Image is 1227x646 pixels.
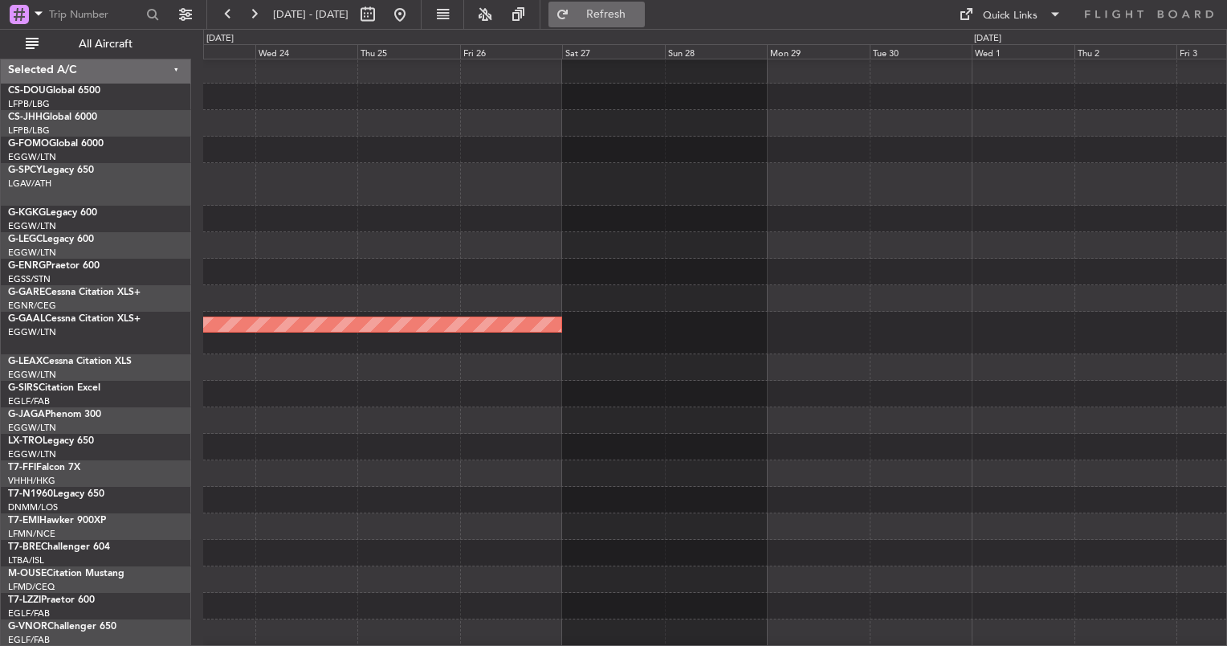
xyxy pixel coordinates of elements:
[8,501,58,513] a: DNMM/LOS
[8,410,101,419] a: G-JAGAPhenom 300
[206,32,234,46] div: [DATE]
[8,288,45,297] span: G-GARE
[974,32,1001,46] div: [DATE]
[8,125,50,137] a: LFPB/LBG
[8,569,47,579] span: M-OUSE
[8,86,100,96] a: CS-DOUGlobal 6500
[8,528,55,540] a: LFMN/NCE
[8,622,47,632] span: G-VNOR
[8,314,45,324] span: G-GAAL
[8,139,49,149] span: G-FOMO
[8,357,132,366] a: G-LEAXCessna Citation XLS
[8,235,43,244] span: G-LEGC
[8,166,43,175] span: G-SPCY
[8,98,50,110] a: LFPB/LBG
[8,300,56,312] a: EGNR/CEG
[8,357,43,366] span: G-LEAX
[8,151,56,163] a: EGGW/LTN
[8,247,56,259] a: EGGW/LTN
[8,178,51,190] a: LGAV/ATH
[8,273,51,285] a: EGSS/STN
[983,8,1037,24] div: Quick Links
[8,607,50,619] a: EGLF/FAB
[8,314,141,324] a: G-GAALCessna Citation XLS+
[8,542,110,552] a: T7-BREChallenger 604
[562,44,664,59] div: Sat 27
[8,463,80,472] a: T7-FFIFalcon 7X
[8,436,43,446] span: LX-TRO
[1074,44,1176,59] div: Thu 2
[548,2,645,27] button: Refresh
[8,220,56,232] a: EGGW/LTN
[8,383,39,393] span: G-SIRS
[8,208,46,218] span: G-KGKG
[153,44,255,59] div: Tue 23
[8,595,95,605] a: T7-LZZIPraetor 600
[8,634,50,646] a: EGLF/FAB
[273,7,349,22] span: [DATE] - [DATE]
[870,44,972,59] div: Tue 30
[8,554,44,566] a: LTBA/ISL
[460,44,562,59] div: Fri 26
[255,44,357,59] div: Wed 24
[8,326,56,338] a: EGGW/LTN
[8,595,41,605] span: T7-LZZI
[8,410,45,419] span: G-JAGA
[8,166,94,175] a: G-SPCYLegacy 650
[8,261,46,271] span: G-ENRG
[42,39,169,50] span: All Aircraft
[8,422,56,434] a: EGGW/LTN
[8,369,56,381] a: EGGW/LTN
[665,44,767,59] div: Sun 28
[18,31,174,57] button: All Aircraft
[8,463,36,472] span: T7-FFI
[8,139,104,149] a: G-FOMOGlobal 6000
[8,288,141,297] a: G-GARECessna Citation XLS+
[8,489,53,499] span: T7-N1960
[573,9,640,20] span: Refresh
[8,235,94,244] a: G-LEGCLegacy 600
[8,448,56,460] a: EGGW/LTN
[8,622,116,632] a: G-VNORChallenger 650
[49,2,141,27] input: Trip Number
[8,436,94,446] a: LX-TROLegacy 650
[8,112,97,122] a: CS-JHHGlobal 6000
[8,86,46,96] span: CS-DOU
[8,516,106,525] a: T7-EMIHawker 900XP
[972,44,1074,59] div: Wed 1
[8,112,43,122] span: CS-JHH
[8,581,55,593] a: LFMD/CEQ
[8,569,124,579] a: M-OUSECitation Mustang
[8,489,104,499] a: T7-N1960Legacy 650
[767,44,869,59] div: Mon 29
[8,395,50,407] a: EGLF/FAB
[8,542,41,552] span: T7-BRE
[951,2,1070,27] button: Quick Links
[8,516,39,525] span: T7-EMI
[8,383,100,393] a: G-SIRSCitation Excel
[8,261,100,271] a: G-ENRGPraetor 600
[8,475,55,487] a: VHHH/HKG
[357,44,459,59] div: Thu 25
[8,208,97,218] a: G-KGKGLegacy 600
